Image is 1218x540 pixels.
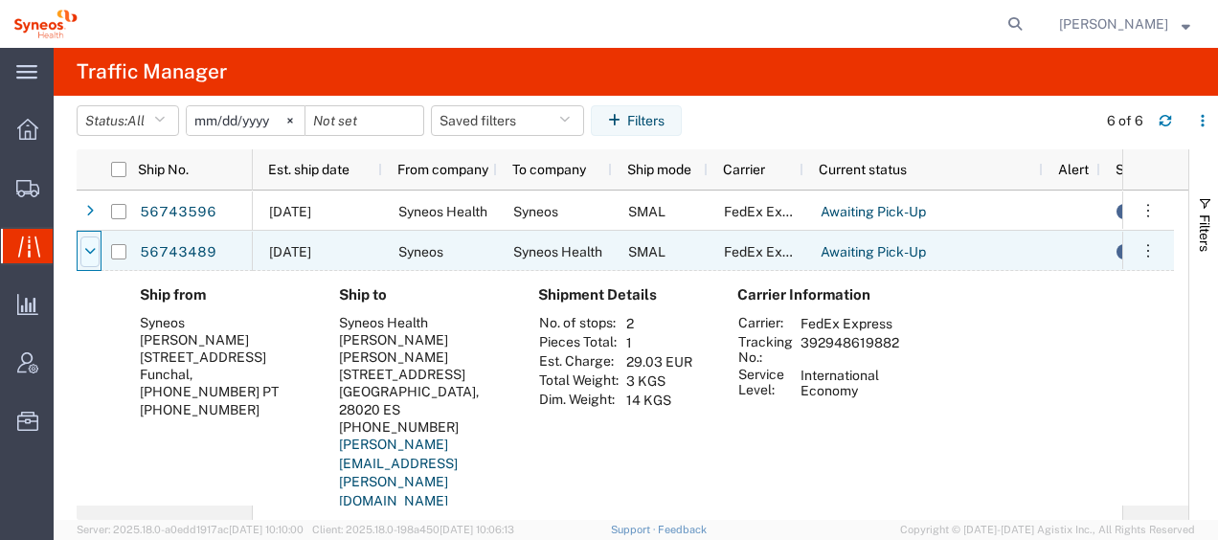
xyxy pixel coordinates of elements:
[269,204,311,219] span: 09/08/2025
[620,371,699,391] td: 3 KGS
[77,48,227,96] h4: Traffic Manager
[440,524,514,535] span: [DATE] 10:06:13
[724,204,816,219] span: FedEx Express
[339,437,458,508] a: [PERSON_NAME][EMAIL_ADDRESS][PERSON_NAME][DOMAIN_NAME]
[140,286,308,304] h4: Ship from
[627,162,691,177] span: Ship mode
[1058,162,1089,177] span: Alert
[305,106,423,135] input: Not set
[723,162,765,177] span: Carrier
[229,524,304,535] span: [DATE] 10:10:00
[820,197,927,228] a: Awaiting Pick-Up
[900,522,1195,538] span: Copyright © [DATE]-[DATE] Agistix Inc., All Rights Reserved
[268,162,350,177] span: Est. ship date
[138,162,189,177] span: Ship No.
[628,244,665,259] span: SMAL
[591,105,682,136] button: Filters
[397,162,488,177] span: From company
[398,204,487,219] span: Syneos Health
[794,333,906,366] td: 392948619882
[312,524,514,535] span: Client: 2025.18.0-198a450
[658,524,707,535] a: Feedback
[1116,162,1156,177] span: Status
[538,391,620,410] th: Dim. Weight:
[513,204,558,219] span: Syneos
[794,366,906,400] td: International Economy
[339,331,507,349] div: [PERSON_NAME]
[1197,214,1212,252] span: Filters
[620,333,699,352] td: 1
[512,162,586,177] span: To company
[139,197,217,228] a: 56743596
[140,401,308,418] div: [PHONE_NUMBER]
[187,106,304,135] input: Not set
[620,314,699,333] td: 2
[513,244,602,259] span: Syneos Health
[1058,12,1191,35] button: [PERSON_NAME]
[538,286,707,304] h4: Shipment Details
[269,244,311,259] span: 09/09/2025
[1059,13,1168,34] span: Igor Lopez Campayo
[737,314,794,333] th: Carrier:
[140,331,308,349] div: [PERSON_NAME]
[724,244,816,259] span: FedEx Express
[620,352,699,371] td: 29.03 EUR
[339,286,507,304] h4: Ship to
[737,286,891,304] h4: Carrier Information
[737,366,794,400] th: Service Level:
[538,352,620,371] th: Est. Charge:
[538,371,620,391] th: Total Weight:
[339,383,507,417] div: [GEOGRAPHIC_DATA], 28020 ES
[628,204,665,219] span: SMAL
[819,162,907,177] span: Current status
[140,366,308,400] div: Funchal, [PHONE_NUMBER] PT
[13,10,78,38] img: logo
[794,314,906,333] td: FedEx Express
[140,314,308,331] div: Syneos
[737,333,794,366] th: Tracking No.:
[620,391,699,410] td: 14 KGS
[140,349,308,366] div: [STREET_ADDRESS]
[431,105,584,136] button: Saved filters
[611,524,659,535] a: Support
[77,524,304,535] span: Server: 2025.18.0-a0edd1917ac
[398,244,443,259] span: Syneos
[538,314,620,333] th: No. of stops:
[127,113,145,128] span: All
[339,349,507,383] div: [PERSON_NAME][STREET_ADDRESS]
[538,333,620,352] th: Pieces Total:
[820,237,927,268] a: Awaiting Pick-Up
[77,105,179,136] button: Status:All
[1107,111,1143,131] div: 6 of 6
[139,237,217,268] a: 56743489
[339,314,507,331] div: Syneos Health
[339,418,507,436] div: [PHONE_NUMBER]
